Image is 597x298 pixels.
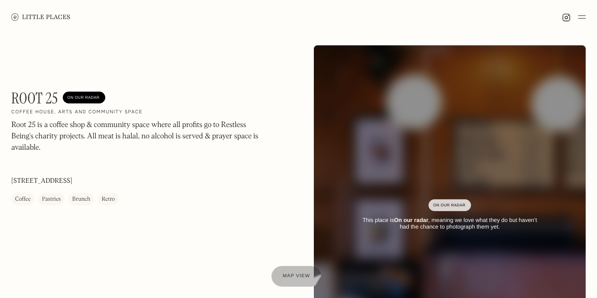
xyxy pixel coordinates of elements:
[357,217,542,230] div: This place is , meaning we love what they do but haven’t had the chance to photograph them yet.
[67,94,101,103] div: On Our Radar
[11,120,266,154] p: Root 25 is a coffee shop & community space where all profits go to Restless Being's charity proje...
[15,195,31,204] div: Coffee
[394,217,429,223] strong: On our radar
[72,195,90,204] div: Brunch
[11,110,143,116] h2: Coffee house, arts and community space
[271,266,321,287] a: Map view
[283,273,310,279] span: Map view
[11,89,58,107] h1: Root 25
[101,195,115,204] div: Retro
[11,177,72,187] p: [STREET_ADDRESS]
[433,201,466,210] div: On Our Radar
[11,159,266,170] p: ‍
[42,195,61,204] div: Pastries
